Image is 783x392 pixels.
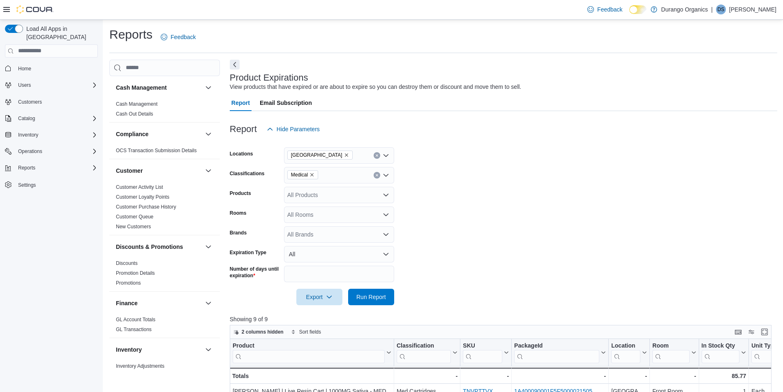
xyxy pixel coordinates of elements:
a: Discounts [116,260,138,266]
span: Sort fields [299,329,321,335]
button: Catalog [15,114,38,123]
div: Totals [232,371,391,381]
a: OCS Transaction Submission Details [116,148,197,153]
button: Classification [397,342,457,363]
div: - [514,371,606,381]
a: Customer Loyalty Points [116,194,169,200]
img: Cova [16,5,53,14]
button: Enter fullscreen [760,327,769,337]
button: Reports [15,163,39,173]
span: Hide Parameters [277,125,320,133]
span: GL Account Totals [116,316,155,323]
button: In Stock Qty [701,342,746,363]
a: GL Transactions [116,327,152,332]
button: 2 columns hidden [230,327,287,337]
a: GL Account Totals [116,317,155,322]
a: Home [15,64,35,74]
label: Locations [230,151,253,157]
p: [PERSON_NAME] [729,5,776,14]
button: Finance [203,298,213,308]
span: Catalog [15,114,98,123]
span: Settings [18,182,36,188]
button: Compliance [116,130,202,138]
div: PackageId [514,342,599,350]
span: Inventory [18,132,38,138]
h3: Report [230,124,257,134]
a: Promotions [116,280,141,286]
span: Medical [287,170,318,179]
button: Catalog [2,113,101,124]
span: Reports [15,163,98,173]
span: Email Subscription [260,95,312,111]
span: Promotion Details [116,270,155,276]
button: Users [2,79,101,91]
button: Sort fields [288,327,324,337]
nav: Complex example [5,59,98,212]
a: Cash Out Details [116,111,153,117]
a: Cash Management [116,101,157,107]
button: Open list of options [383,152,389,159]
button: Export [296,289,342,305]
span: Run Report [356,293,386,301]
a: Customer Activity List [116,184,163,190]
div: SKU URL [463,342,502,363]
label: Number of days until expiration [230,266,281,279]
button: Reports [2,162,101,174]
button: Remove Medical from selection in this group [310,172,314,177]
span: Inventory Adjustments [116,363,164,369]
div: In Stock Qty [701,342,739,350]
a: Feedback [157,29,199,45]
p: | [711,5,713,14]
button: Keyboard shortcuts [733,327,743,337]
span: GL Transactions [116,326,152,333]
button: Finance [116,299,202,307]
button: Clear input [374,152,380,159]
span: Customers [15,97,98,107]
h3: Cash Management [116,84,167,92]
button: Open list of options [383,172,389,179]
div: Package URL [514,342,599,363]
button: Room [652,342,696,363]
button: Customer [203,166,213,176]
div: Unit Type [751,342,782,363]
a: Customer Purchase History [116,204,176,210]
button: Run Report [348,289,394,305]
button: PackageId [514,342,606,363]
div: Product [233,342,385,350]
button: All [284,246,394,262]
button: SKU [463,342,509,363]
h3: Compliance [116,130,148,138]
div: Customer [109,182,220,235]
span: Customers [18,99,42,105]
button: Inventory [15,130,42,140]
button: Home [2,63,101,74]
a: Settings [15,180,39,190]
span: 2 columns hidden [242,329,284,335]
h3: Discounts & Promotions [116,243,183,251]
span: Durango [287,151,353,160]
button: Operations [15,146,46,156]
span: Load All Apps in [GEOGRAPHIC_DATA] [23,25,98,41]
span: Reports [18,165,35,171]
span: Catalog [18,115,35,122]
span: Users [15,80,98,90]
button: Display options [746,327,756,337]
div: 85.77 [701,371,746,381]
label: Products [230,190,251,197]
span: New Customers [116,223,151,230]
span: Users [18,82,31,88]
button: Inventory [2,129,101,141]
span: [GEOGRAPHIC_DATA] [291,151,342,159]
button: Open list of options [383,211,389,218]
button: Cash Management [203,83,213,93]
div: Classification [397,342,451,363]
button: Settings [2,179,101,190]
h3: Inventory [116,346,142,354]
div: - [463,371,509,381]
div: Compliance [109,146,220,159]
